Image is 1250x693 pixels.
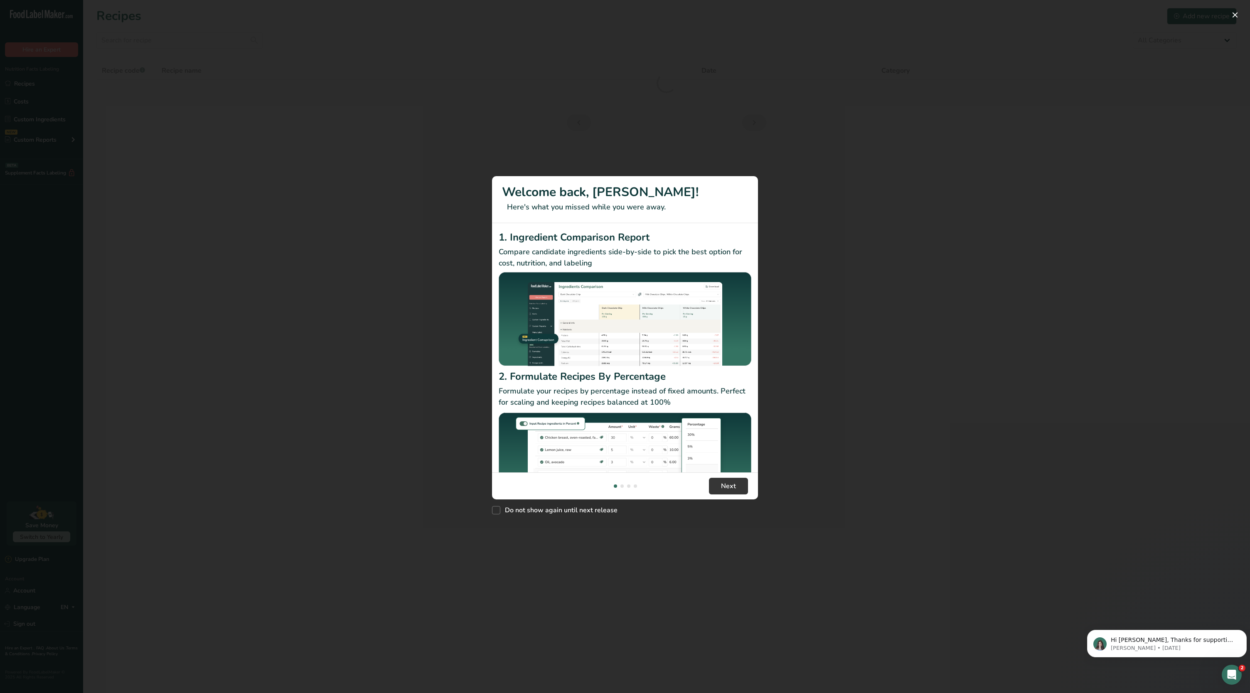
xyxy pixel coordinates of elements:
[499,230,751,245] h2: 1. Ingredient Comparison Report
[499,369,751,384] h2: 2. Formulate Recipes By Percentage
[1084,612,1250,671] iframe: Intercom notifications message
[1222,665,1242,685] iframe: Intercom live chat
[499,411,751,511] img: Formulate Recipes By Percentage
[721,481,736,491] span: Next
[709,478,748,494] button: Next
[1239,665,1245,671] span: 2
[499,272,751,366] img: Ingredient Comparison Report
[502,183,748,202] h1: Welcome back, [PERSON_NAME]!
[499,386,751,408] p: Formulate your recipes by percentage instead of fixed amounts. Perfect for scaling and keeping re...
[499,246,751,269] p: Compare candidate ingredients side-by-side to pick the best option for cost, nutrition, and labeling
[502,202,748,213] p: Here's what you missed while you were away.
[500,506,618,514] span: Do not show again until next release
